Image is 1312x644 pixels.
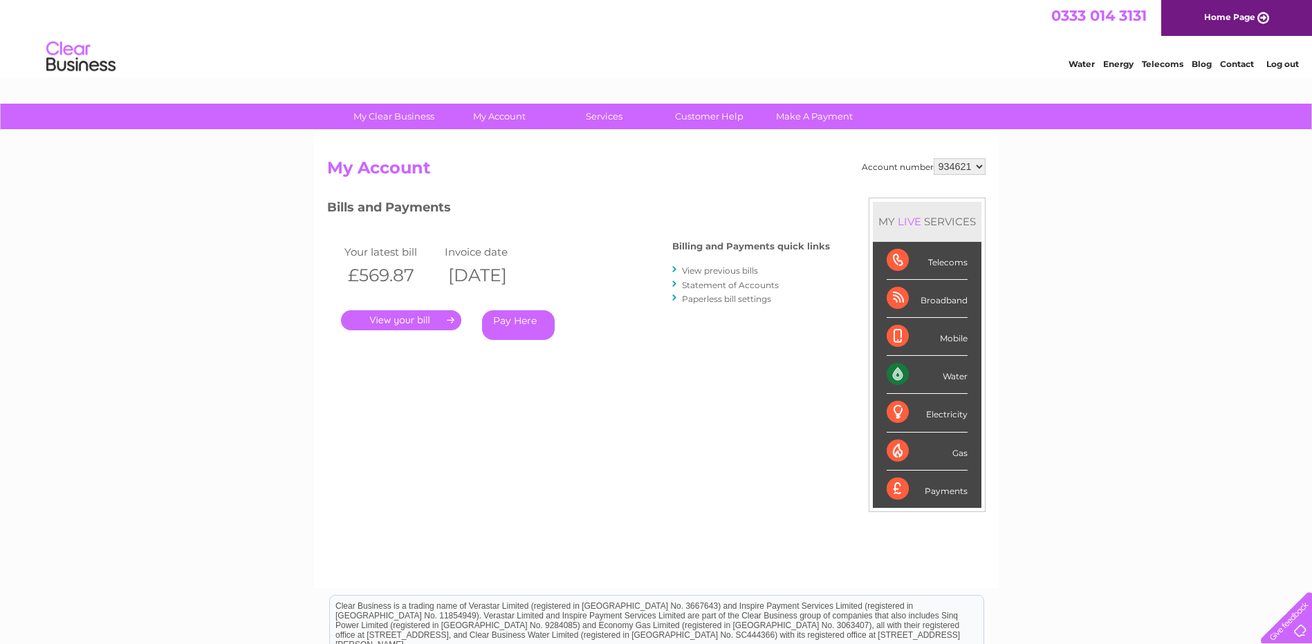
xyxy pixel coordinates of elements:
[482,310,555,340] a: Pay Here
[682,265,758,276] a: View previous bills
[873,202,981,241] div: MY SERVICES
[1069,59,1095,69] a: Water
[682,294,771,304] a: Paperless bill settings
[547,104,661,129] a: Services
[887,280,968,318] div: Broadband
[1220,59,1254,69] a: Contact
[682,280,779,290] a: Statement of Accounts
[1142,59,1183,69] a: Telecoms
[1192,59,1212,69] a: Blog
[887,242,968,280] div: Telecoms
[672,241,830,252] h4: Billing and Payments quick links
[1103,59,1134,69] a: Energy
[1051,7,1147,24] a: 0333 014 3131
[441,243,542,261] td: Invoice date
[862,158,986,175] div: Account number
[341,261,441,290] th: £569.87
[652,104,766,129] a: Customer Help
[757,104,871,129] a: Make A Payment
[887,318,968,356] div: Mobile
[330,8,983,67] div: Clear Business is a trading name of Verastar Limited (registered in [GEOGRAPHIC_DATA] No. 3667643...
[887,471,968,508] div: Payments
[327,198,830,222] h3: Bills and Payments
[442,104,556,129] a: My Account
[887,356,968,394] div: Water
[327,158,986,184] h2: My Account
[887,394,968,432] div: Electricity
[895,215,924,228] div: LIVE
[337,104,451,129] a: My Clear Business
[441,261,542,290] th: [DATE]
[887,433,968,471] div: Gas
[341,310,461,330] a: .
[46,36,116,78] img: logo.png
[1266,59,1299,69] a: Log out
[341,243,441,261] td: Your latest bill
